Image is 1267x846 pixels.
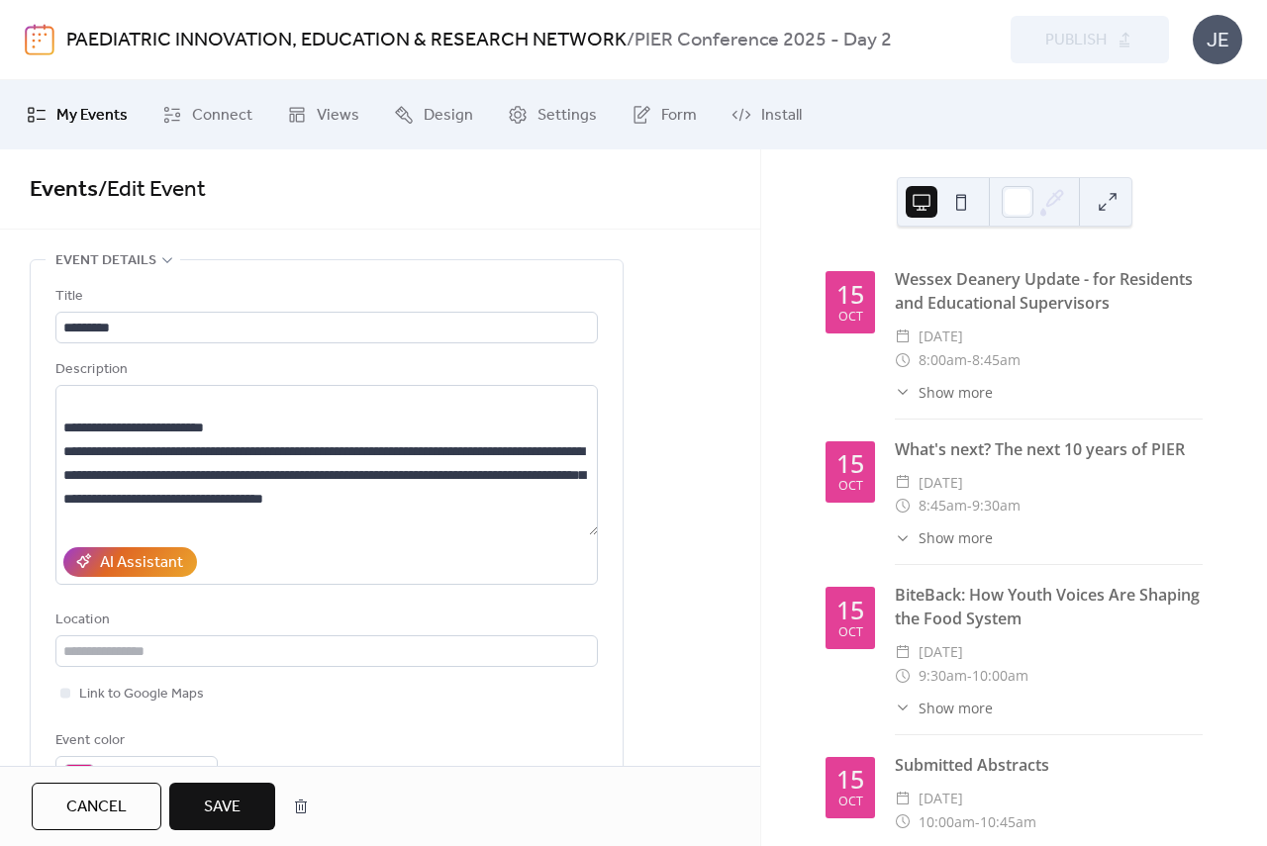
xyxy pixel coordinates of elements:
span: #DD117EFF [103,761,186,785]
span: / Edit Event [98,168,206,212]
button: ​Show more [895,527,993,548]
span: 9:30am [919,664,967,688]
span: 10:00am [919,810,975,834]
div: Title [55,285,594,309]
span: Connect [192,104,252,128]
div: Oct [838,311,863,324]
div: Oct [838,626,863,639]
span: Link to Google Maps [79,683,204,706]
div: ​ [895,664,911,688]
span: Show more [919,382,993,403]
span: [DATE] [919,325,963,348]
span: - [967,494,972,517]
div: ​ [895,640,911,664]
div: JE [1193,15,1242,64]
b: / [627,22,634,59]
button: Save [169,783,275,830]
div: Submitted Abstracts [895,753,1203,777]
span: - [967,664,972,688]
div: ​ [895,810,911,834]
span: 9:30am [972,494,1021,517]
div: Oct [838,480,863,493]
a: Connect [147,88,267,141]
span: - [975,810,980,834]
span: [DATE] [919,640,963,664]
a: Form [617,88,712,141]
span: - [967,348,972,372]
div: Wessex Deanery Update - for Residents and Educational Supervisors [895,267,1203,315]
span: Show more [919,527,993,548]
span: 10:00am [972,664,1028,688]
div: 15 [836,451,864,476]
span: [DATE] [919,471,963,495]
button: AI Assistant [63,547,197,577]
div: Event color [55,729,214,753]
div: ​ [895,698,911,718]
a: My Events [12,88,143,141]
div: ​ [895,471,911,495]
div: ​ [895,348,911,372]
div: ​ [895,787,911,810]
img: logo [25,24,54,55]
span: 8:45am [972,348,1021,372]
div: Description [55,358,594,382]
a: Settings [493,88,612,141]
span: My Events [56,104,128,128]
span: Show more [919,698,993,718]
span: [DATE] [919,787,963,810]
span: Event details [55,249,156,273]
button: ​Show more [895,382,993,403]
div: ​ [895,527,911,548]
div: ​ [895,494,911,517]
div: 15 [836,767,864,792]
span: Install [761,104,802,128]
b: PIER Conference 2025 - Day 2 [634,22,892,59]
div: Oct [838,796,863,808]
button: ​Show more [895,698,993,718]
div: ​ [895,382,911,403]
div: 15 [836,598,864,622]
span: Design [424,104,473,128]
span: Settings [537,104,597,128]
span: Form [661,104,697,128]
span: Cancel [66,796,127,819]
span: 8:00am [919,348,967,372]
a: Install [717,88,817,141]
a: Views [272,88,374,141]
span: Save [204,796,241,819]
span: Views [317,104,359,128]
a: PAEDIATRIC INNOVATION, EDUCATION & RESEARCH NETWORK [66,22,627,59]
div: What's next? The next 10 years of PIER [895,437,1203,461]
div: BiteBack: How Youth Voices Are Shaping the Food System [895,583,1203,630]
div: ​ [895,325,911,348]
div: 15 [836,282,864,307]
span: 8:45am [919,494,967,517]
span: 10:45am [980,810,1036,834]
a: Events [30,168,98,212]
div: Location [55,609,594,632]
a: Design [379,88,488,141]
div: AI Assistant [100,551,183,575]
button: Cancel [32,783,161,830]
